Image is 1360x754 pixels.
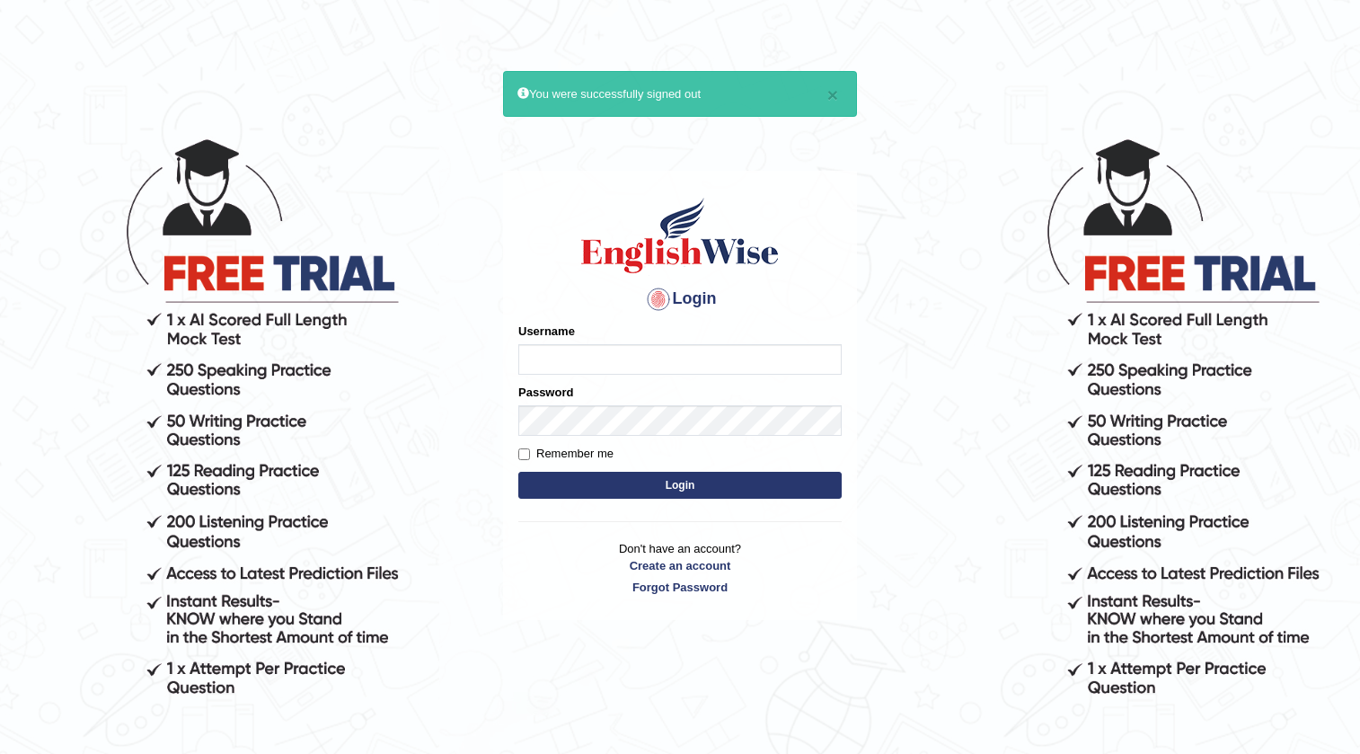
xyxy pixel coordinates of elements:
button: × [827,85,838,104]
p: Don't have an account? [518,540,842,596]
label: Remember me [518,445,614,463]
button: Login [518,472,842,499]
div: You were successfully signed out [503,71,857,117]
input: Remember me [518,448,530,460]
label: Password [518,384,573,401]
img: Logo of English Wise sign in for intelligent practice with AI [578,195,782,276]
a: Create an account [518,557,842,574]
h4: Login [518,285,842,314]
label: Username [518,323,575,340]
a: Forgot Password [518,579,842,596]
